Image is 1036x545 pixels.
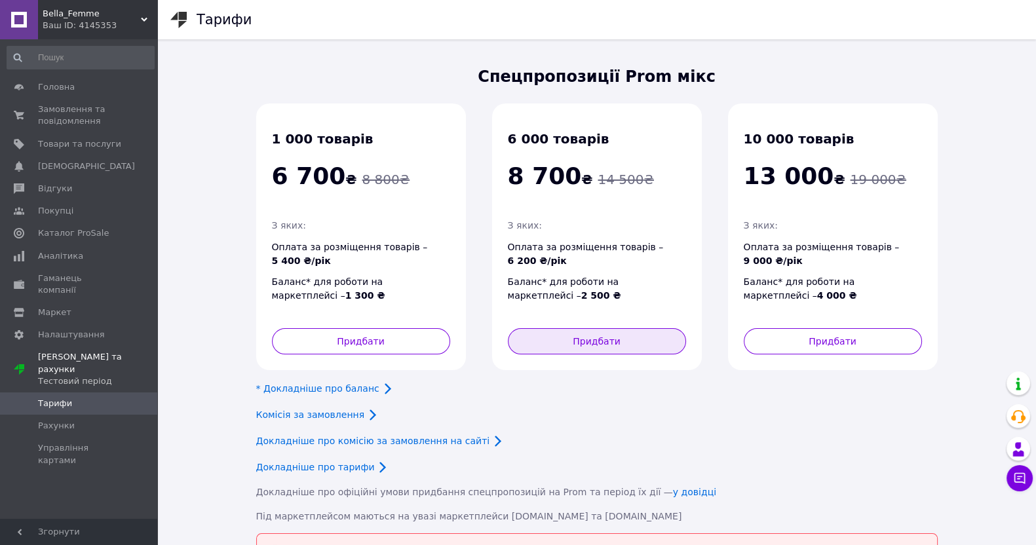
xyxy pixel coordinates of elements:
span: ₴ [272,172,357,187]
span: 6 700 [272,162,346,189]
span: З яких: [508,220,542,231]
div: Ваш ID: 4145353 [43,20,157,31]
span: Відгуки [38,183,72,195]
span: Покупці [38,205,73,217]
span: З яких: [744,220,778,231]
h1: Тарифи [197,12,252,28]
span: Тарифи [38,398,72,409]
a: у довідці [673,487,716,497]
span: 13 000 [744,162,834,189]
span: 14 500 ₴ [598,172,653,187]
span: Налаштування [38,329,105,341]
span: Оплата за розміщення товарів – [508,242,664,266]
span: 1 300 ₴ [345,290,385,301]
a: * Докладніше про баланс [256,383,379,394]
span: ₴ [508,172,593,187]
span: 10 000 товарів [744,131,854,147]
span: Спецпропозиції Prom мікс [256,66,938,88]
button: Чат з покупцем [1007,465,1033,491]
span: Докладніше про офіційні умови придбання спецпропозицій на Prom та період їх дії — [256,487,717,497]
span: Оплата за розміщення товарів – [744,242,900,266]
span: ₴ [744,172,845,187]
button: Придбати [272,328,450,354]
span: Bella_Femme [43,8,141,20]
button: Придбати [508,328,686,354]
span: 1 000 товарів [272,131,374,147]
span: Рахунки [38,420,75,432]
span: 19 000 ₴ [850,172,906,187]
span: Замовлення та повідомлення [38,103,121,127]
input: Пошук [7,46,155,69]
a: Комісія за замовлення [256,409,365,420]
span: З яких: [272,220,306,231]
span: 9 000 ₴/рік [744,255,803,266]
span: Каталог ProSale [38,227,109,239]
span: 8 800 ₴ [362,172,410,187]
span: Маркет [38,307,71,318]
span: Товари та послуги [38,138,121,150]
div: Тестовий період [38,375,157,387]
a: Докладніше про комісію за замовлення на сайті [256,436,490,446]
span: 6 200 ₴/рік [508,255,567,266]
span: 5 400 ₴/рік [272,255,331,266]
button: Придбати [744,328,922,354]
a: Докладніше про тарифи [256,462,375,472]
span: Під маркетплейсом маються на увазі маркетплейси [DOMAIN_NAME] та [DOMAIN_NAME] [256,511,682,521]
span: Оплата за розміщення товарів – [272,242,428,266]
span: Баланс* для роботи на маркетплейсі – [744,276,857,301]
span: Управління картами [38,442,121,466]
span: Гаманець компанії [38,272,121,296]
span: Баланс* для роботи на маркетплейсі – [272,276,385,301]
span: 2 500 ₴ [581,290,621,301]
span: [DEMOGRAPHIC_DATA] [38,160,135,172]
span: Баланс* для роботи на маркетплейсі – [508,276,621,301]
span: [PERSON_NAME] та рахунки [38,351,157,387]
span: 4 000 ₴ [817,290,857,301]
span: Головна [38,81,75,93]
span: 8 700 [508,162,582,189]
span: Аналітика [38,250,83,262]
span: 6 000 товарів [508,131,609,147]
